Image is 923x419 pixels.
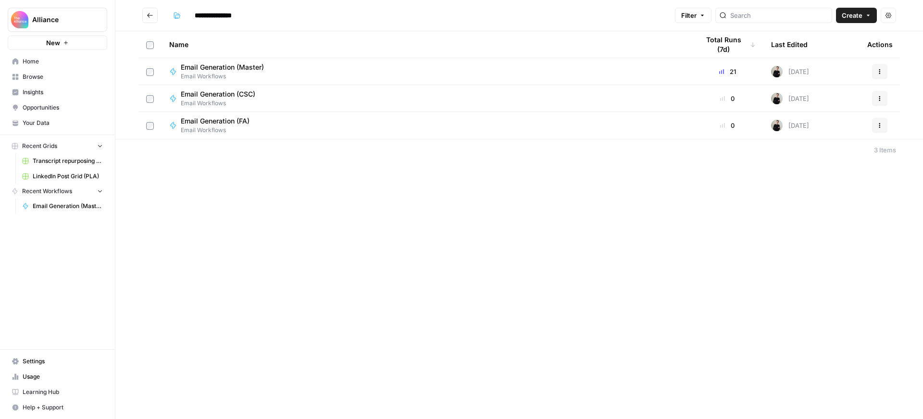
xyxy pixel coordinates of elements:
[169,31,684,58] div: Name
[8,139,107,153] button: Recent Grids
[23,57,103,66] span: Home
[699,121,756,130] div: 0
[46,38,60,48] span: New
[842,11,862,20] span: Create
[8,8,107,32] button: Workspace: Alliance
[23,88,103,97] span: Insights
[22,142,57,150] span: Recent Grids
[181,126,257,135] span: Email Workflows
[771,120,809,131] div: [DATE]
[730,11,828,20] input: Search
[33,202,103,210] span: Email Generation (Master)
[23,403,103,412] span: Help + Support
[11,11,28,28] img: Alliance Logo
[142,8,158,23] button: Go back
[32,15,90,25] span: Alliance
[33,157,103,165] span: Transcript repurposing (PLA)
[867,31,893,58] div: Actions
[23,388,103,396] span: Learning Hub
[771,93,783,104] img: rzyuksnmva7rad5cmpd7k6b2ndco
[8,354,107,369] a: Settings
[699,31,756,58] div: Total Runs (7d)
[169,89,684,108] a: Email Generation (CSC)Email Workflows
[699,94,756,103] div: 0
[8,384,107,400] a: Learning Hub
[169,116,684,135] a: Email Generation (FA)Email Workflows
[8,69,107,85] a: Browse
[771,120,783,131] img: rzyuksnmva7rad5cmpd7k6b2ndco
[836,8,877,23] button: Create
[8,85,107,100] a: Insights
[771,66,783,77] img: rzyuksnmva7rad5cmpd7k6b2ndco
[18,153,107,169] a: Transcript repurposing (PLA)
[675,8,711,23] button: Filter
[23,103,103,112] span: Opportunities
[771,93,809,104] div: [DATE]
[23,372,103,381] span: Usage
[8,100,107,115] a: Opportunities
[181,72,272,81] span: Email Workflows
[23,357,103,366] span: Settings
[181,62,264,72] span: Email Generation (Master)
[8,115,107,131] a: Your Data
[8,184,107,198] button: Recent Workflows
[8,400,107,415] button: Help + Support
[169,62,684,81] a: Email Generation (Master)Email Workflows
[33,172,103,181] span: LinkedIn Post Grid (PLA)
[771,31,808,58] div: Last Edited
[23,119,103,127] span: Your Data
[18,198,107,214] a: Email Generation (Master)
[18,169,107,184] a: LinkedIn Post Grid (PLA)
[681,11,697,20] span: Filter
[181,99,263,108] span: Email Workflows
[181,89,255,99] span: Email Generation (CSC)
[8,369,107,384] a: Usage
[8,54,107,69] a: Home
[8,36,107,50] button: New
[23,73,103,81] span: Browse
[22,187,72,196] span: Recent Workflows
[699,67,756,76] div: 21
[874,145,896,155] div: 3 Items
[771,66,809,77] div: [DATE]
[181,116,249,126] span: Email Generation (FA)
